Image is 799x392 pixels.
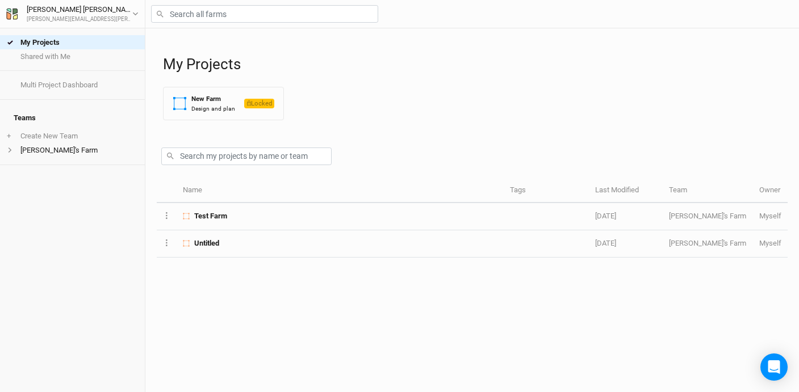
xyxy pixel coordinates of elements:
div: Open Intercom Messenger [760,353,788,381]
span: May 18, 2025 1:39 PM [595,212,616,220]
button: New FarmDesign and planLocked [163,87,284,120]
h4: Teams [7,107,138,129]
th: Last Modified [589,179,663,203]
th: Owner [753,179,788,203]
span: anna.kathawala@berkeley.edu [759,212,781,220]
th: Name [177,179,504,203]
td: [PERSON_NAME]'s Farm [663,230,752,258]
span: anna.kathawala@berkeley.edu [759,239,781,247]
span: May 10, 2025 4:14 PM [595,239,616,247]
input: Search all farms [151,5,378,23]
div: New Farm [191,94,235,104]
th: Tags [504,179,589,203]
td: [PERSON_NAME]'s Farm [663,203,752,230]
div: [PERSON_NAME] [PERSON_NAME] [27,4,132,15]
button: [PERSON_NAME] [PERSON_NAME][PERSON_NAME][EMAIL_ADDRESS][PERSON_NAME][DOMAIN_NAME] [6,3,139,24]
div: [PERSON_NAME][EMAIL_ADDRESS][PERSON_NAME][DOMAIN_NAME] [27,15,132,24]
span: + [7,132,11,141]
th: Team [663,179,752,203]
span: Locked [244,99,274,108]
h1: My Projects [163,56,788,73]
span: Test Farm [194,211,227,221]
div: Design and plan [191,104,235,113]
span: Untitled [194,238,219,248]
input: Search my projects by name or team [161,147,332,165]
